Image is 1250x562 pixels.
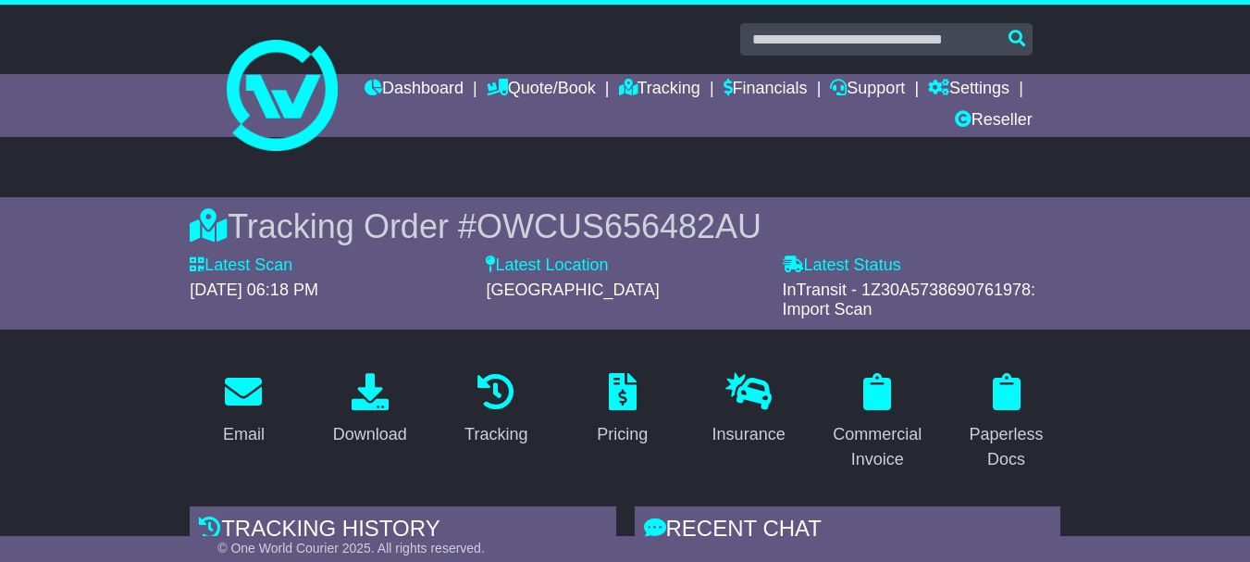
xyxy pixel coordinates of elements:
label: Latest Status [783,256,901,276]
label: Latest Scan [190,256,292,276]
label: Latest Location [486,256,608,276]
a: Financials [724,74,808,106]
a: Support [830,74,905,106]
div: Paperless Docs [964,422,1047,472]
a: Quote/Book [487,74,596,106]
a: Tracking [619,74,700,106]
a: Pricing [585,367,660,454]
a: Reseller [955,106,1033,137]
span: [DATE] 06:18 PM [190,281,318,299]
span: InTransit - 1Z30A5738690761978: Import Scan [783,281,1036,319]
div: Commercial Invoice [833,422,922,472]
a: Commercial Invoice [821,367,934,479]
div: Tracking [464,422,527,447]
div: Pricing [597,422,648,447]
span: © One World Courier 2025. All rights reserved. [217,541,485,556]
div: Tracking history [190,506,615,556]
a: Download [321,367,419,454]
a: Paperless Docs [952,367,1059,479]
a: Insurance [700,367,798,454]
div: Tracking Order # [190,206,1060,246]
a: Settings [928,74,1009,106]
div: Download [333,422,407,447]
a: Email [211,367,277,454]
a: Tracking [452,367,539,454]
div: Insurance [712,422,786,447]
div: Email [223,422,265,447]
a: Dashboard [365,74,464,106]
span: OWCUS656482AU [476,207,761,245]
span: [GEOGRAPHIC_DATA] [486,281,659,299]
div: RECENT CHAT [635,506,1060,556]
